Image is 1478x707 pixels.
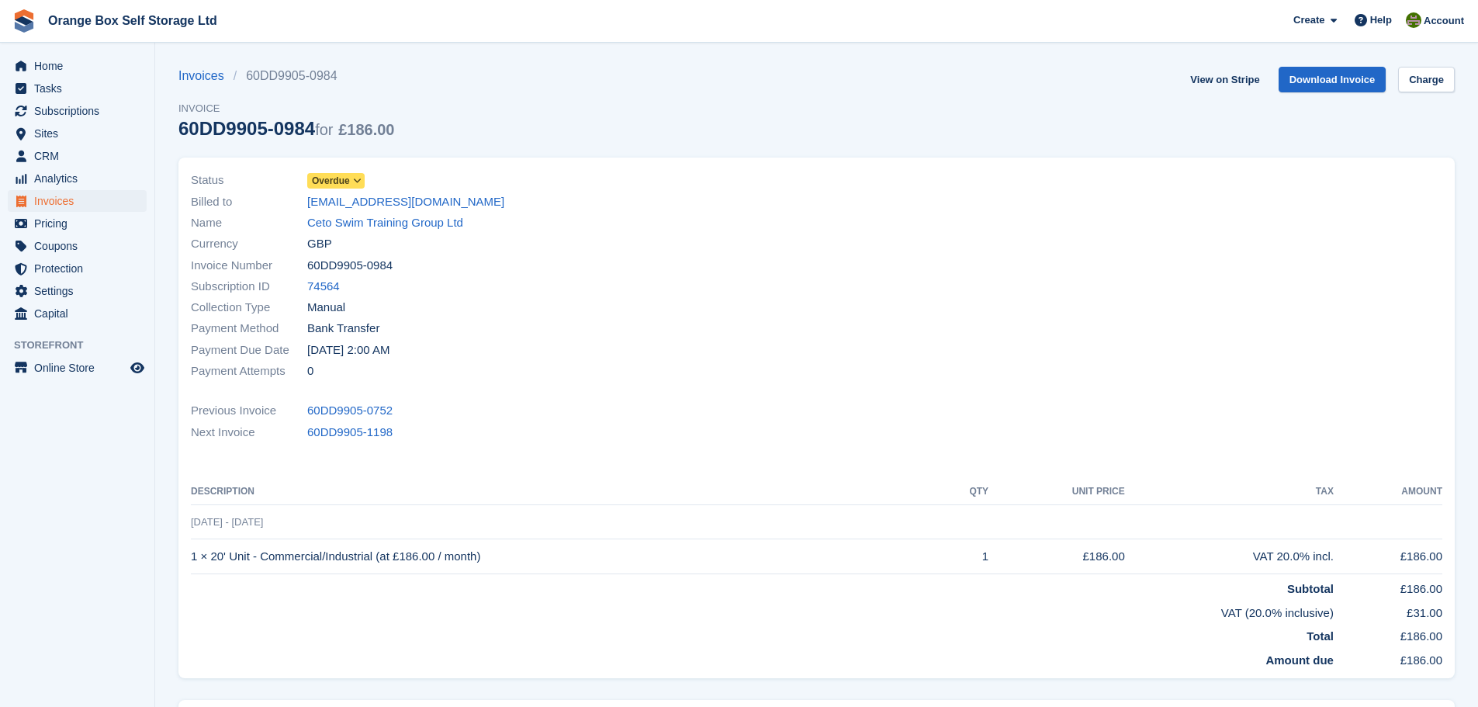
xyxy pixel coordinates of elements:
[34,55,127,77] span: Home
[34,303,127,324] span: Capital
[34,190,127,212] span: Invoices
[939,480,988,504] th: QTY
[191,172,307,189] span: Status
[307,235,332,253] span: GBP
[34,280,127,302] span: Settings
[178,67,394,85] nav: breadcrumbs
[307,402,393,420] a: 60DD9905-0752
[191,362,307,380] span: Payment Attempts
[191,299,307,317] span: Collection Type
[34,235,127,257] span: Coupons
[191,480,939,504] th: Description
[34,78,127,99] span: Tasks
[307,424,393,442] a: 60DD9905-1198
[34,357,127,379] span: Online Store
[34,145,127,167] span: CRM
[178,101,394,116] span: Invoice
[307,362,313,380] span: 0
[307,193,504,211] a: [EMAIL_ADDRESS][DOMAIN_NAME]
[1334,574,1442,598] td: £186.00
[34,123,127,144] span: Sites
[191,598,1334,622] td: VAT (20.0% inclusive)
[1334,622,1442,646] td: £186.00
[988,539,1125,574] td: £186.00
[315,121,333,138] span: for
[178,67,234,85] a: Invoices
[42,8,223,33] a: Orange Box Self Storage Ltd
[191,341,307,359] span: Payment Due Date
[1334,598,1442,622] td: £31.00
[338,121,394,138] span: £186.00
[8,190,147,212] a: menu
[8,168,147,189] a: menu
[14,338,154,353] span: Storefront
[1265,653,1334,667] strong: Amount due
[191,424,307,442] span: Next Invoice
[1334,480,1442,504] th: Amount
[988,480,1125,504] th: Unit Price
[1125,548,1334,566] div: VAT 20.0% incl.
[8,213,147,234] a: menu
[191,539,939,574] td: 1 × 20' Unit - Commercial/Industrial (at £186.00 / month)
[8,78,147,99] a: menu
[8,145,147,167] a: menu
[1370,12,1392,28] span: Help
[34,100,127,122] span: Subscriptions
[1287,582,1334,595] strong: Subtotal
[191,193,307,211] span: Billed to
[307,320,379,338] span: Bank Transfer
[8,100,147,122] a: menu
[191,516,263,528] span: [DATE] - [DATE]
[191,257,307,275] span: Invoice Number
[939,539,988,574] td: 1
[307,257,393,275] span: 60DD9905-0984
[307,214,463,232] a: Ceto Swim Training Group Ltd
[1406,12,1421,28] img: Pippa White
[1398,67,1455,92] a: Charge
[1184,67,1265,92] a: View on Stripe
[191,278,307,296] span: Subscription ID
[1307,629,1334,643] strong: Total
[128,359,147,377] a: Preview store
[191,402,307,420] span: Previous Invoice
[1279,67,1386,92] a: Download Invoice
[1293,12,1324,28] span: Create
[8,357,147,379] a: menu
[8,55,147,77] a: menu
[191,235,307,253] span: Currency
[8,123,147,144] a: menu
[1424,13,1464,29] span: Account
[307,341,389,359] time: 2025-08-02 01:00:00 UTC
[191,320,307,338] span: Payment Method
[34,213,127,234] span: Pricing
[34,258,127,279] span: Protection
[8,303,147,324] a: menu
[307,299,345,317] span: Manual
[8,235,147,257] a: menu
[8,280,147,302] a: menu
[1334,646,1442,670] td: £186.00
[312,174,350,188] span: Overdue
[191,214,307,232] span: Name
[34,168,127,189] span: Analytics
[1125,480,1334,504] th: Tax
[12,9,36,33] img: stora-icon-8386f47178a22dfd0bd8f6a31ec36ba5ce8667c1dd55bd0f319d3a0aa187defe.svg
[8,258,147,279] a: menu
[1334,539,1442,574] td: £186.00
[307,172,365,189] a: Overdue
[178,118,394,139] div: 60DD9905-0984
[307,278,340,296] a: 74564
